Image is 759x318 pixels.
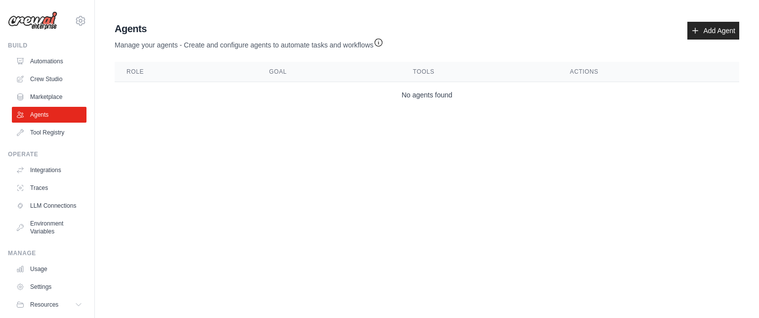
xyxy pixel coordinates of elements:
td: No agents found [115,82,739,108]
a: Usage [12,261,86,277]
img: Logo [8,11,57,30]
a: Add Agent [687,22,739,40]
span: Resources [30,301,58,309]
a: Tool Registry [12,125,86,140]
div: Manage [8,249,86,257]
a: Environment Variables [12,216,86,239]
th: Goal [257,62,401,82]
a: Settings [12,279,86,295]
th: Role [115,62,257,82]
a: LLM Connections [12,198,86,214]
a: Automations [12,53,86,69]
a: Integrations [12,162,86,178]
th: Actions [558,62,739,82]
th: Tools [401,62,558,82]
h2: Agents [115,22,383,36]
a: Marketplace [12,89,86,105]
div: Operate [8,150,86,158]
a: Agents [12,107,86,123]
button: Resources [12,297,86,313]
p: Manage your agents - Create and configure agents to automate tasks and workflows [115,36,383,50]
div: Build [8,42,86,49]
a: Traces [12,180,86,196]
a: Crew Studio [12,71,86,87]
